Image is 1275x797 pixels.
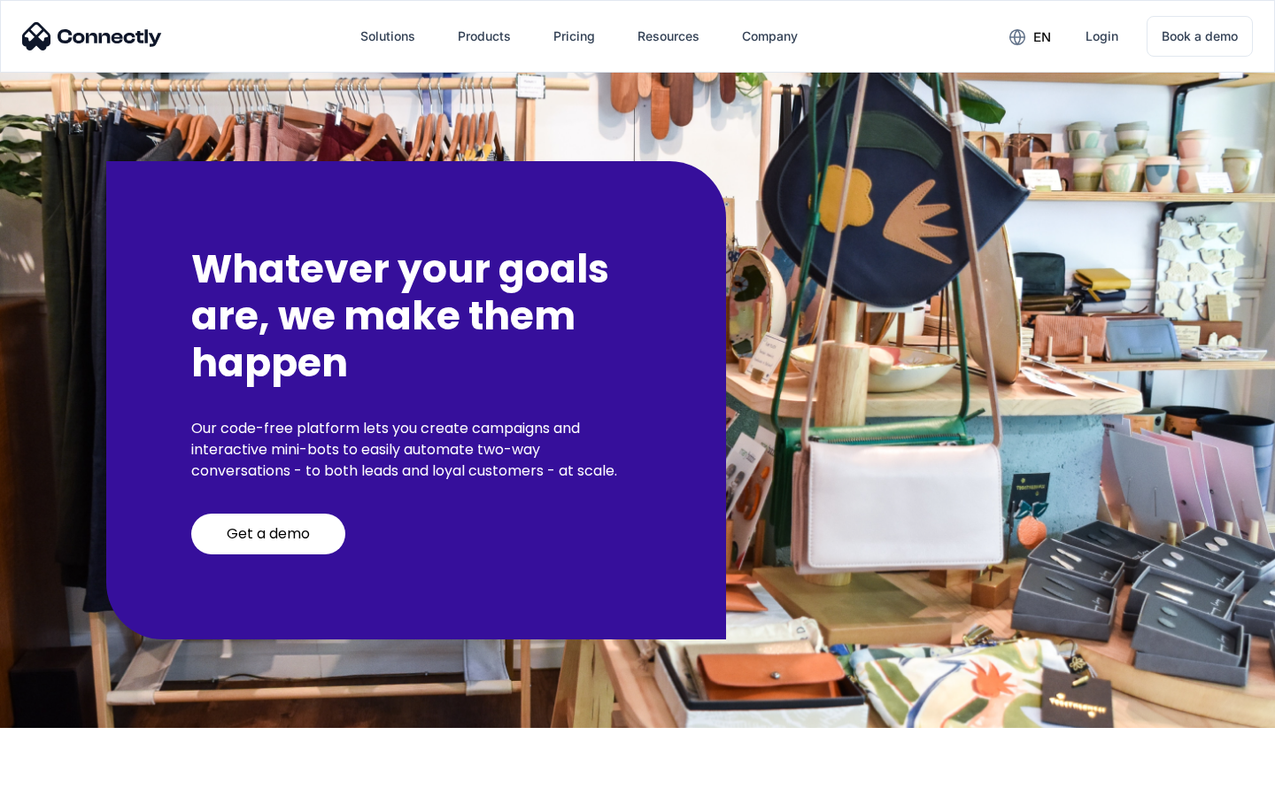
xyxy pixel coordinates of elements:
[360,24,415,49] div: Solutions
[191,514,345,554] a: Get a demo
[742,24,798,49] div: Company
[227,525,310,543] div: Get a demo
[637,24,699,49] div: Resources
[1086,24,1118,49] div: Login
[22,22,162,50] img: Connectly Logo
[191,246,641,386] h2: Whatever your goals are, we make them happen
[1071,15,1132,58] a: Login
[18,766,106,791] aside: Language selected: English
[1147,16,1253,57] a: Book a demo
[539,15,609,58] a: Pricing
[1033,25,1051,50] div: en
[191,418,641,482] p: Our code-free platform lets you create campaigns and interactive mini-bots to easily automate two...
[553,24,595,49] div: Pricing
[458,24,511,49] div: Products
[35,766,106,791] ul: Language list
